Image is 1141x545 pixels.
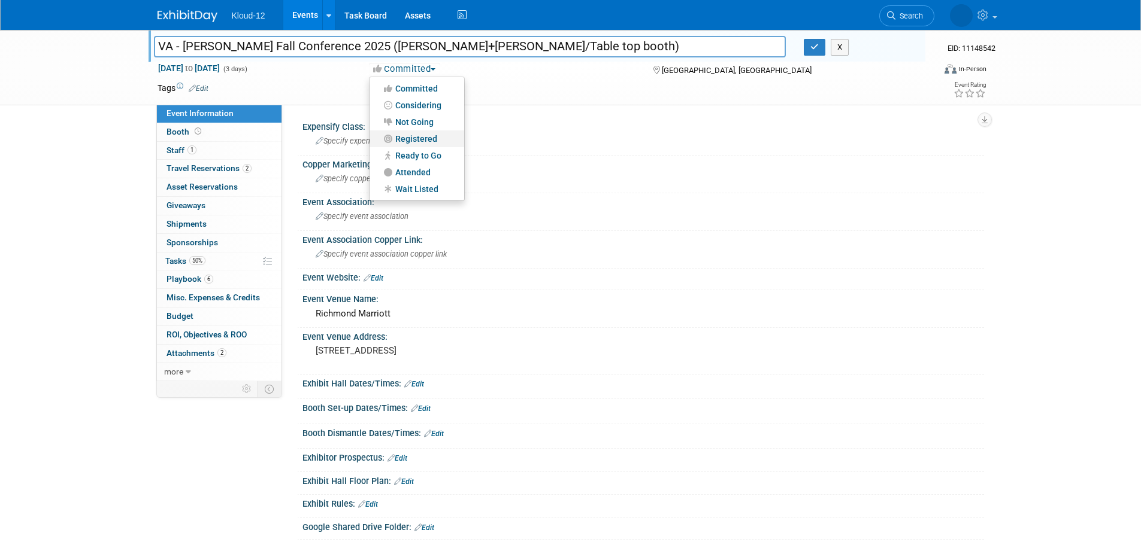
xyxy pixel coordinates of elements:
a: Edit [424,430,444,438]
div: Richmond Marriott [311,305,975,323]
span: (3 days) [222,65,247,73]
a: more [157,363,282,381]
a: Travel Reservations2 [157,160,282,178]
span: Budget [167,311,193,321]
a: Edit [414,523,434,532]
span: 1 [187,145,196,154]
span: Shipments [167,219,207,229]
a: Edit [364,274,383,282]
div: Event Website: [302,269,984,284]
div: Expensify Class: [302,118,984,133]
span: more [164,367,183,376]
a: ROI, Objectives & ROO [157,326,282,344]
div: Event Association: [302,193,984,208]
span: to [183,63,195,73]
a: Playbook6 [157,270,282,288]
img: Gabriela Bravo-Chigwere [950,4,973,27]
pre: [STREET_ADDRESS] [316,345,573,356]
div: Exhibit Rules: [302,495,984,510]
img: ExhibitDay [158,10,217,22]
div: Exhibitor Prospectus: [302,449,984,464]
td: Tags [158,82,208,94]
td: Personalize Event Tab Strip [237,381,258,397]
span: Specify copper marketing tag [316,174,421,183]
span: [GEOGRAPHIC_DATA], [GEOGRAPHIC_DATA] [662,66,812,75]
span: Misc. Expenses & Credits [167,293,260,302]
div: Exhibit Hall Floor Plan: [302,472,984,488]
button: Committed [369,63,440,75]
span: Event Information [167,108,234,118]
div: Event Venue Address: [302,328,984,343]
div: Booth Dismantle Dates/Times: [302,424,984,440]
span: Specify expensify class [316,136,401,145]
div: Booth Set-up Dates/Times: [302,399,984,415]
button: X [831,39,849,56]
span: Tasks [165,256,205,266]
a: Staff1 [157,142,282,160]
span: Staff [167,145,196,155]
a: Ready to Go [370,147,464,164]
span: Event ID: 11148542 [948,44,995,53]
a: Giveaways [157,197,282,215]
span: Specify event association [316,212,408,221]
a: Edit [404,380,424,388]
span: Giveaways [167,200,205,210]
div: Event Association Copper Link: [302,231,984,246]
span: Attachments [167,348,226,358]
a: Misc. Expenses & Credits [157,289,282,307]
div: Copper Marketing Tag: [302,156,984,170]
span: Travel Reservations [167,163,252,173]
span: Specify event association copper link [316,249,447,258]
a: Booth [157,123,282,141]
a: Not Going [370,114,464,130]
a: Search [879,5,934,26]
a: Registered [370,130,464,147]
span: Booth not reserved yet [192,127,204,136]
a: Budget [157,307,282,325]
td: Toggle Event Tabs [257,381,282,397]
span: ROI, Objectives & ROO [167,330,247,339]
span: [DATE] [DATE] [158,63,220,74]
span: Sponsorships [167,238,218,247]
span: Search [895,11,923,20]
a: Shipments [157,215,282,233]
span: Booth [167,127,204,136]
a: Edit [394,477,414,486]
div: Exhibit Hall Dates/Times: [302,375,984,390]
span: 2 [243,164,252,173]
div: Event Venue Name: [302,290,984,305]
a: Committed [370,80,464,97]
a: Edit [189,84,208,93]
span: 50% [189,256,205,265]
a: Edit [411,404,431,413]
a: Considering [370,97,464,114]
a: Tasks50% [157,252,282,270]
span: 6 [204,275,213,284]
a: Asset Reservations [157,178,282,196]
a: Edit [358,500,378,509]
a: Sponsorships [157,234,282,252]
a: Edit [388,454,407,462]
a: Event Information [157,105,282,123]
span: Asset Reservations [167,182,238,191]
div: Google Shared Drive Folder: [302,518,984,534]
a: Wait Listed [370,181,464,197]
img: Format-Inperson.png [945,64,957,74]
a: Attended [370,164,464,181]
div: Event Rating [954,82,986,88]
span: Kloud-12 [232,11,265,20]
span: 2 [217,348,226,357]
span: Playbook [167,274,213,284]
div: Event Format [864,62,987,80]
div: In-Person [958,65,986,74]
a: Attachments2 [157,345,282,363]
